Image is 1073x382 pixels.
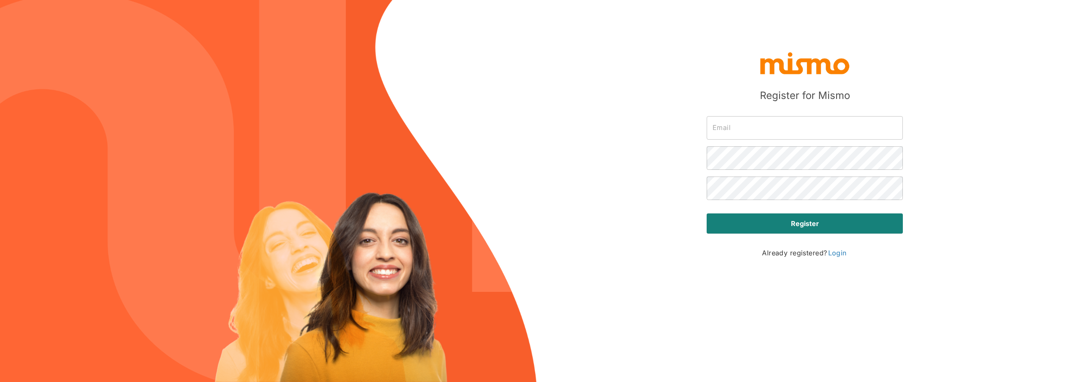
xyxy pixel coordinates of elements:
[707,116,903,140] input: Email
[791,218,819,229] strong: Register
[707,213,903,234] button: Register
[762,247,848,259] p: Already registered?
[760,89,850,102] h5: Register for Mismo
[759,50,851,75] img: logo
[827,248,848,258] a: Login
